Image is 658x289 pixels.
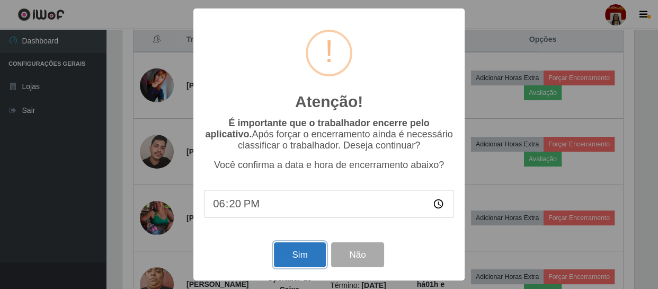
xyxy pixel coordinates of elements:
[205,118,429,139] b: É importante que o trabalhador encerre pelo aplicativo.
[331,242,384,267] button: Não
[204,118,454,151] p: Após forçar o encerramento ainda é necessário classificar o trabalhador. Deseja continuar?
[295,92,363,111] h2: Atenção!
[204,160,454,171] p: Você confirma a data e hora de encerramento abaixo?
[274,242,325,267] button: Sim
